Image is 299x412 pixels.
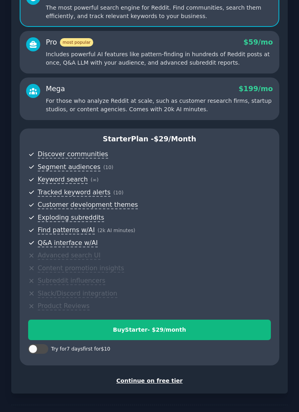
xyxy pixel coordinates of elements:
div: Try for 7 days first for $10 [51,346,110,353]
span: Content promotion insights [38,264,124,273]
p: Starter Plan - [28,134,271,144]
span: Slack/Discord integration [38,290,117,298]
span: Discover communities [38,150,108,159]
span: Customer development themes [38,201,138,209]
span: $ 199 /mo [239,85,273,93]
span: ( ∞ ) [90,177,98,183]
span: Subreddit influencers [38,277,105,285]
div: Continue on free tier [20,377,279,385]
div: Buy Starter - $ 29 /month [29,326,270,334]
span: Q&A interface w/AI [38,239,98,247]
span: most popular [60,38,94,47]
span: ( 2k AI minutes ) [98,228,135,233]
span: Exploding subreddits [38,214,104,222]
span: ( 10 ) [113,190,123,196]
div: Mega [46,84,65,94]
p: Includes powerful AI features like pattern-finding in hundreds of Reddit posts at once, Q&A LLM w... [46,50,273,67]
span: Keyword search [38,175,88,184]
span: ( 10 ) [103,165,113,170]
p: The most powerful search engine for Reddit. Find communities, search them efficiently, and track ... [46,4,273,20]
div: Pro [46,37,93,47]
p: For those who analyze Reddit at scale, such as customer research firms, startup studios, or conte... [46,97,273,114]
span: Segment audiences [38,163,100,171]
span: $ 59 /mo [244,38,273,46]
span: Tracked keyword alerts [38,188,111,197]
span: $ 29 /month [154,135,197,143]
span: Product Reviews [38,302,90,310]
span: Advanced search UI [38,251,100,260]
span: Find patterns w/AI [38,226,95,235]
button: BuyStarter- $29/month [28,320,271,340]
